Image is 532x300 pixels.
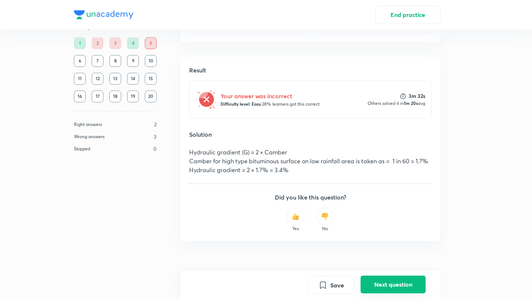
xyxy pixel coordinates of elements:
[92,37,103,49] div: 2
[74,146,90,152] p: Skipped
[189,166,432,174] p: Hydraulic gradient = 2 × 1.7% = 3.4%
[321,213,329,220] img: thumbs down
[145,37,157,49] div: 5
[189,193,432,202] h5: Did you like this question?
[92,73,103,85] div: 12
[109,73,121,85] div: 13
[74,73,86,85] div: 11
[154,120,157,128] p: 2
[74,55,86,67] div: 6
[92,91,103,102] div: 17
[74,121,102,128] p: Right answers
[153,145,157,153] p: 0
[189,157,432,166] p: Camber for high type bituminous surface on low rainfall area is taken as = 1 in 60 = 1.7%
[307,276,355,294] button: Save
[404,100,418,106] strong: 1m 20s
[221,92,320,100] h5: Your answer was incorrect
[74,10,133,19] img: Company Logo
[74,37,86,49] div: 1
[145,73,157,85] div: 15
[109,37,121,49] div: 3
[109,91,121,102] div: 18
[292,213,299,220] img: thumbs up
[221,101,262,107] strong: Difficulty level: Easy ·
[74,133,105,140] p: Wrong answers
[145,55,157,67] div: 10
[400,93,406,99] img: stopwatch icon
[409,92,425,99] strong: 3m 32s
[127,37,139,49] div: 4
[189,148,432,157] p: Hydraulic gradient (G) = 2 × Camber
[74,91,86,102] div: 16
[92,55,103,67] div: 7
[281,225,310,232] p: Yes
[154,133,157,140] p: 3
[221,100,320,108] p: 28% learners got this correct
[375,6,440,24] button: End practice
[127,55,139,67] div: 9
[310,225,340,232] p: No
[189,130,432,139] h5: Solution
[127,91,139,102] div: 19
[127,73,139,85] div: 14
[189,66,432,75] h5: Result
[145,91,157,102] div: 20
[361,276,426,293] button: Next question
[368,100,425,107] p: Others solved it in avg
[109,55,121,67] div: 8
[195,88,218,110] img: wrong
